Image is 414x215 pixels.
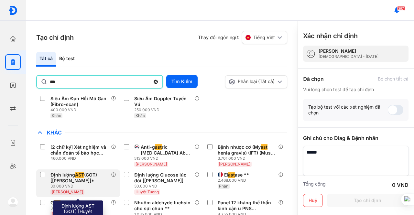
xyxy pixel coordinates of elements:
[319,54,378,59] div: [DEMOGRAPHIC_DATA] - [DATE]
[50,206,86,211] div: 330.000 VND
[8,197,18,207] img: logo
[50,144,108,156] div: [2 chữ ký] Xét nghiệm và chẩn đoán tế bào học qua chọc hút tế bào bằng kim nhỏ (FNA) (HẠCH , TUYẾ...
[303,181,326,189] div: Tổng cộng
[218,156,278,161] div: 3.701.000 VND
[134,172,192,184] div: Định lượng Glucose lúc đói [[PERSON_NAME]]
[303,75,324,83] div: Đã chọn
[378,76,409,82] div: Bỏ chọn tất cả
[141,144,192,156] div: Anti-g ric [MEDICAL_DATA] Ab **
[36,52,56,67] div: Tất cả
[319,48,378,54] div: [PERSON_NAME]
[218,178,252,183] div: 2.468.000 VND
[253,35,275,40] span: Tiếng Việt
[50,107,111,113] div: 400.000 VND
[136,189,159,194] span: Huyết Tương
[50,172,108,184] div: Định lượng (GOT) [[PERSON_NAME]]*
[303,194,323,207] button: Huỷ
[44,129,65,136] span: Khác
[303,31,358,40] h3: Xác nhận chỉ định
[136,113,145,118] span: Khác
[50,96,108,107] div: Siêu Âm Đàn Hồi Mô Gan (Fibro-scan)
[308,104,388,116] div: Tạo bộ test với các xét nghiệm đã chọn
[228,172,235,178] span: ast
[56,52,78,67] div: Bộ test
[50,184,111,189] div: 30.000 VND
[218,200,276,211] div: Panel 12 kháng thể thần kinh cận u PNS (Amphiphysin, CV2, PNMA2 (Ma2/Ta), Ri, Yo, Hu, Recoverin, ...
[50,156,111,161] div: 460.000 VND
[134,200,192,211] div: Nhuộm aldehyde fuchsin cho sợi chun **
[134,107,195,113] div: 250.000 VND
[8,5,18,15] img: logo
[327,194,409,207] button: Tạo chỉ định
[134,184,195,189] div: 30.000 VND
[54,200,60,206] span: ast
[219,184,228,188] span: Phân
[219,162,250,167] span: [PERSON_NAME]
[229,79,276,85] div: Phân loại (Tất cả)
[218,144,276,156] div: Bệnh nhược cơ (My henia gravis) (IFT) (Musk Ab & AchR-E) **
[75,172,84,178] span: AST
[303,134,409,142] div: Ghi chú cho Diag & Bệnh nhân
[397,6,405,11] span: 397
[261,144,267,150] span: ast
[134,96,192,107] div: Siêu Âm Doppler Tuyến Vú
[166,75,198,88] button: Tìm Kiếm
[52,113,61,118] span: Khác
[36,33,74,42] h3: Tạo chỉ định
[198,31,287,44] div: Thay đổi ngôn ngữ:
[155,144,162,150] span: ast
[392,181,409,189] div: 0 VND
[134,156,195,161] div: 513.000 VND
[303,87,409,92] div: Vui lòng chọn test để tạo chỉ định
[136,162,167,167] span: [PERSON_NAME]
[52,189,83,194] span: [PERSON_NAME]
